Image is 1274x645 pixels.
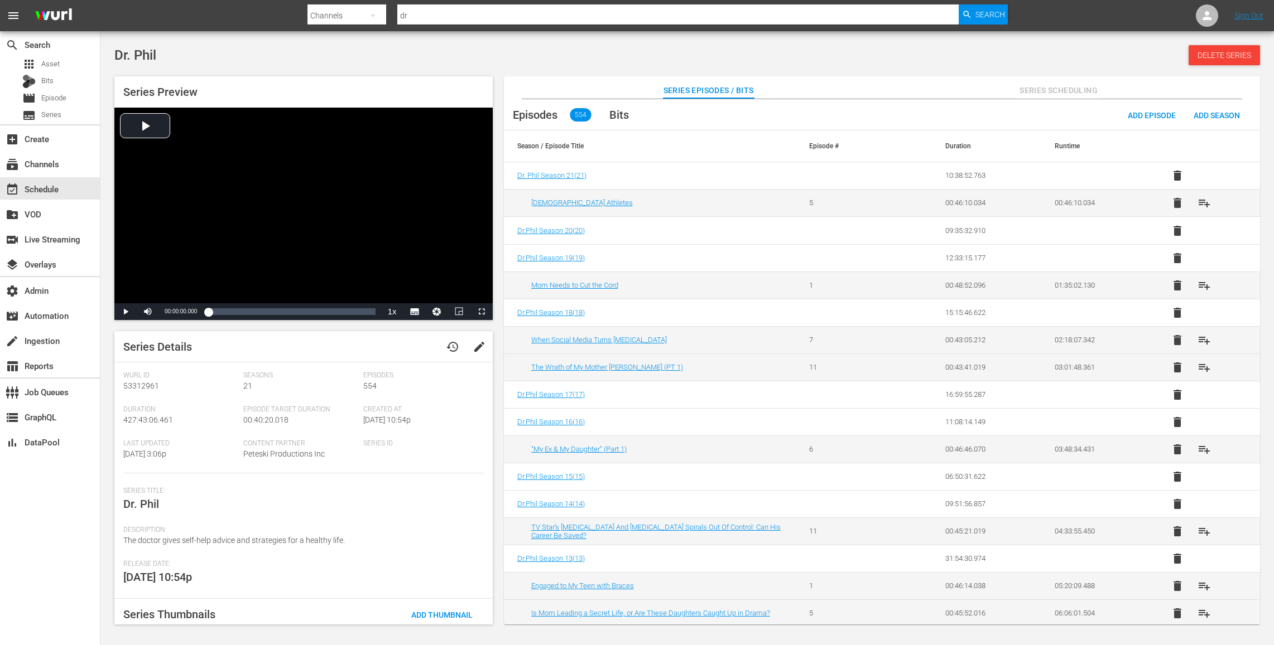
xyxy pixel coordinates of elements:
[1191,600,1218,627] button: playlist_add
[7,9,20,22] span: menu
[1171,497,1184,511] span: delete
[932,381,1041,408] td: 16:59:55.287
[796,572,905,599] td: 1
[1171,525,1184,538] span: delete
[796,130,905,162] th: Episode #
[1191,573,1218,599] button: playlist_add
[1191,354,1218,381] button: playlist_add
[932,435,1041,463] td: 00:46:46.070
[517,226,585,235] span: Dr.Phil Season 20 ( 20 )
[1171,196,1184,210] span: delete
[1185,111,1249,120] span: Add Season
[22,75,36,88] div: Bits
[1164,573,1191,599] button: delete
[123,85,198,99] span: Series Preview
[796,189,905,216] td: 5
[123,340,192,353] span: Series Details
[932,599,1041,627] td: 00:45:52.016
[932,271,1041,299] td: 00:48:52.096
[123,526,478,535] span: Description:
[123,536,345,545] span: The doctor gives self-help advice and strategies for a healthy life.
[1198,525,1211,538] span: playlist_add
[402,610,482,619] span: Add Thumbnail
[531,363,683,371] a: The Wrath of My Mother [PERSON_NAME] (PT 1)
[165,308,197,314] span: 00:00:00.000
[517,254,585,262] span: Dr.Phil Season 19 ( 19 )
[1198,333,1211,347] span: playlist_add
[381,303,403,320] button: Playback Rate
[446,340,459,353] span: history
[402,604,482,624] button: Add Thumbnail
[439,333,466,360] button: history
[517,472,585,481] a: Dr.Phil Season 15(15)
[1171,169,1184,182] span: delete
[1198,361,1211,374] span: playlist_add
[123,371,238,380] span: Wurl Id
[1041,271,1151,299] td: 01:35:02.130
[932,408,1041,435] td: 11:08:14.149
[1041,572,1151,599] td: 05:20:09.488
[517,418,585,426] a: Dr.Phil Season 16(16)
[517,171,586,180] a: Dr. Phil Season 21(21)
[114,303,137,320] button: Play
[531,281,618,289] a: Mom Needs to Cut the Cord
[1191,190,1218,216] button: playlist_add
[6,386,19,399] span: Job Queues
[1041,189,1151,216] td: 00:46:10.034
[243,449,325,458] span: Peteski Productions Inc
[41,75,54,86] span: Bits
[123,449,166,458] span: [DATE] 3:06p
[114,47,156,63] span: Dr. Phil
[208,308,375,315] div: Progress Bar
[531,445,627,453] a: "My Ex & My Daughter" (Part 1)
[1164,518,1191,545] button: delete
[6,133,19,146] span: Create
[959,4,1008,25] button: Search
[1198,196,1211,210] span: playlist_add
[531,336,667,344] a: When Social Media Turns [MEDICAL_DATA]
[243,381,252,390] span: 21
[1164,436,1191,463] button: delete
[6,436,19,449] span: DataPool
[517,472,585,481] span: Dr.Phil Season 15 ( 15 )
[1041,435,1151,463] td: 03:48:34.431
[41,109,61,120] span: Series
[1041,599,1151,627] td: 06:06:01.504
[1171,607,1184,620] span: delete
[6,158,19,171] span: Channels
[123,497,159,511] span: Dr. Phil
[517,499,585,508] span: Dr.Phil Season 14 ( 14 )
[932,162,1041,190] td: 10:38:52.763
[1198,279,1211,292] span: playlist_add
[531,609,770,617] a: Is Mom Leading a Secret Life, or Are These Daughters Caught Up in Drama?
[932,299,1041,326] td: 15:15:46.622
[1164,409,1191,435] button: delete
[6,334,19,348] span: Ingestion
[6,411,19,424] span: GraphQL
[123,487,478,496] span: Series Title:
[1171,552,1184,565] span: delete
[932,517,1041,545] td: 00:45:21.019
[41,93,66,104] span: Episode
[1119,111,1185,120] span: Add Episode
[6,38,19,52] span: Search
[796,599,905,627] td: 5
[363,415,411,424] span: [DATE] 10:54p
[531,523,781,540] a: TV Star’s [MEDICAL_DATA] And [MEDICAL_DATA] Spirals Out Of Control: Can His Career Be Saved?
[531,198,633,207] a: [DEMOGRAPHIC_DATA] Athletes
[932,189,1041,216] td: 00:46:10.034
[1164,190,1191,216] button: delete
[1189,45,1260,65] button: Delete Series
[1171,279,1184,292] span: delete
[1164,491,1191,517] button: delete
[932,545,1041,572] td: 31:54:30.974
[1164,354,1191,381] button: delete
[137,303,159,320] button: Mute
[517,418,585,426] span: Dr.Phil Season 16 ( 16 )
[517,308,585,317] a: Dr.Phil Season 18(18)
[473,340,486,353] span: edit
[1171,306,1184,319] span: delete
[796,517,905,545] td: 11
[932,326,1041,353] td: 00:43:05.212
[1164,162,1191,189] button: delete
